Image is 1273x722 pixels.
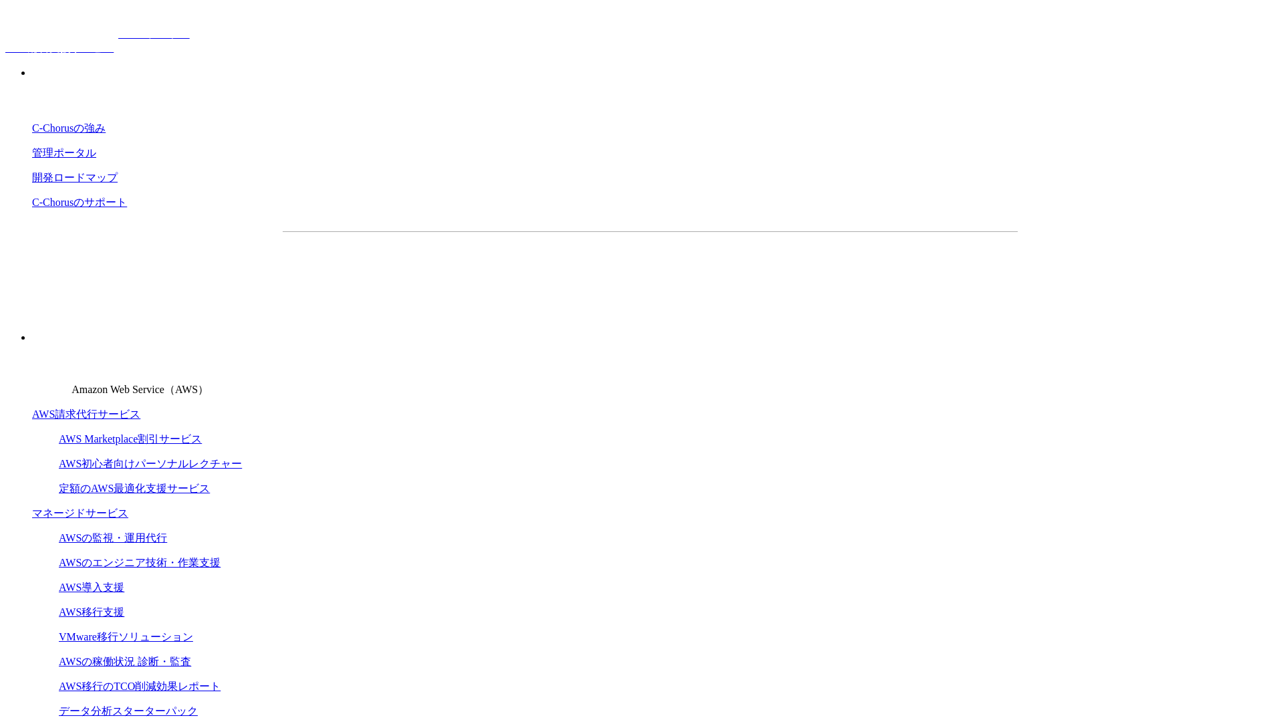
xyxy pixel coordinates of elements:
a: AWSのエンジニア技術・作業支援 [59,557,221,568]
a: マネージドサービス [32,507,128,519]
a: AWS移行支援 [59,606,124,618]
a: AWS移行のTCO削減効果レポート [59,681,221,692]
a: AWS導入支援 [59,582,124,593]
a: AWS初心者向けパーソナルレクチャー [59,458,242,469]
a: 定額のAWS最適化支援サービス [59,483,210,494]
a: C-Chorusのサポート [32,197,127,208]
a: AWSの稼働状況 診断・監査 [59,656,191,667]
a: AWS総合支援サービス C-Chorus NHN テコラスAWS総合支援サービス [5,28,190,53]
a: AWS Marketplace割引サービス [59,433,202,445]
a: まずは相談する [657,253,872,287]
a: データ分析スターターパック [59,705,198,717]
a: AWS請求代行サービス [32,408,140,420]
img: Amazon Web Service（AWS） [32,356,69,393]
span: Amazon Web Service（AWS） [72,384,208,395]
a: AWSの監視・運用代行 [59,532,167,544]
p: 強み [32,66,1268,80]
p: サービス [32,331,1268,345]
a: C-Chorusの強み [32,122,106,134]
a: 開発ロードマップ [32,172,118,183]
a: 管理ポータル [32,147,96,158]
a: VMware移行ソリューション [59,631,193,642]
a: 資料を請求する [428,253,644,287]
